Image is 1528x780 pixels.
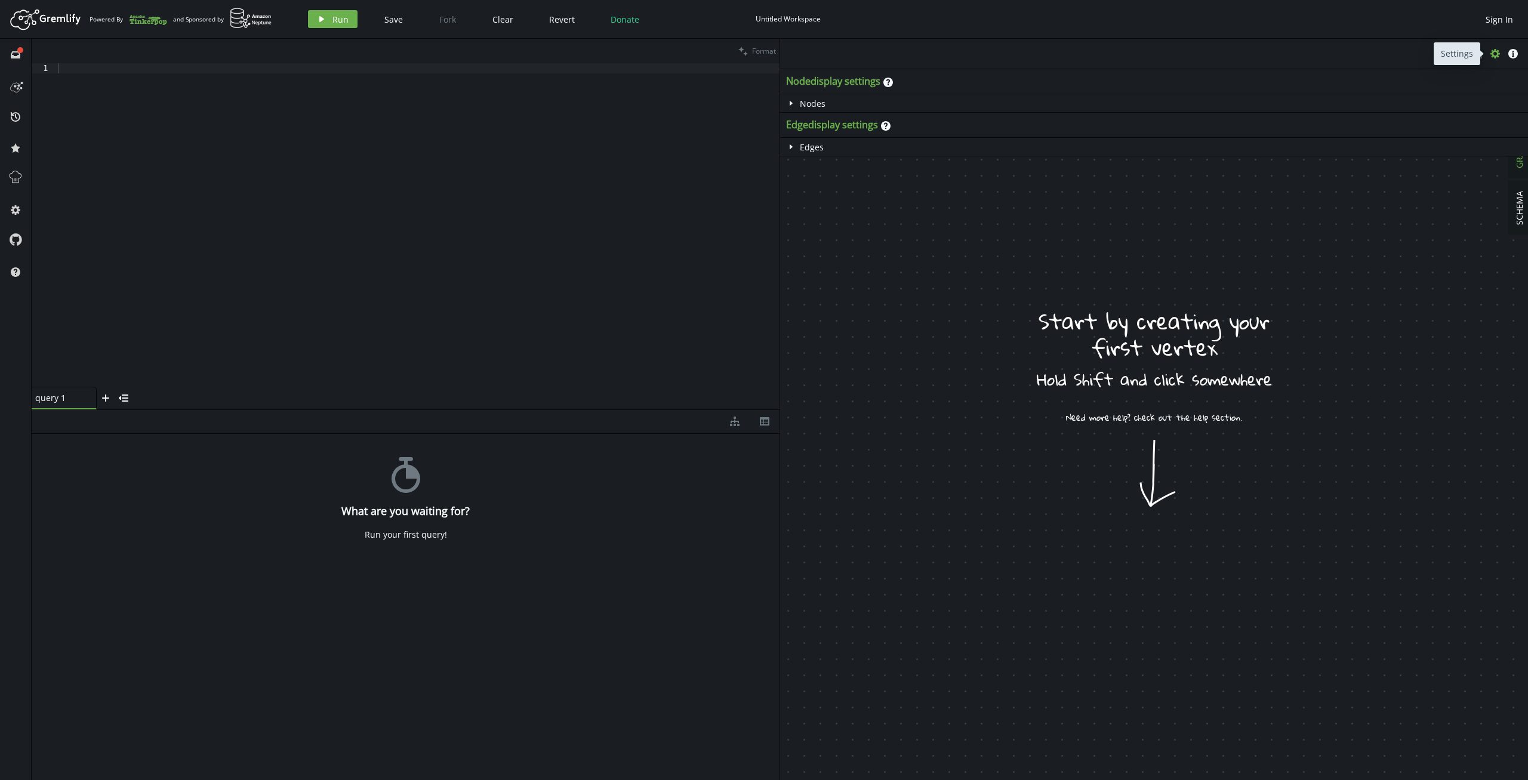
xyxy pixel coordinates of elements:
[1514,191,1525,225] span: SCHEMA
[365,529,447,540] div: Run your first query!
[375,10,412,28] button: Save
[1486,14,1513,25] span: Sign In
[735,39,780,63] button: Format
[341,505,470,517] h4: What are you waiting for?
[332,14,349,25] span: Run
[780,138,830,156] button: Edges
[492,14,513,25] span: Clear
[35,392,83,403] span: query 1
[756,14,821,23] div: Untitled Workspace
[611,14,639,25] span: Donate
[230,8,272,29] img: AWS Neptune
[752,46,776,56] span: Format
[800,98,825,109] span: Nodes
[549,14,575,25] span: Revert
[173,8,272,30] div: and Sponsored by
[430,10,466,28] button: Fork
[483,10,522,28] button: Clear
[308,10,358,28] button: Run
[602,10,648,28] button: Donate
[800,141,824,153] span: Edges
[90,9,167,30] div: Powered By
[540,10,584,28] button: Revert
[32,63,56,73] div: 1
[384,14,403,25] span: Save
[786,75,880,88] h3: Node display settings
[780,94,831,112] button: Nodes
[786,119,878,131] h3: Edge display settings
[1434,42,1480,65] div: Settings
[439,14,456,25] span: Fork
[1480,10,1519,28] button: Sign In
